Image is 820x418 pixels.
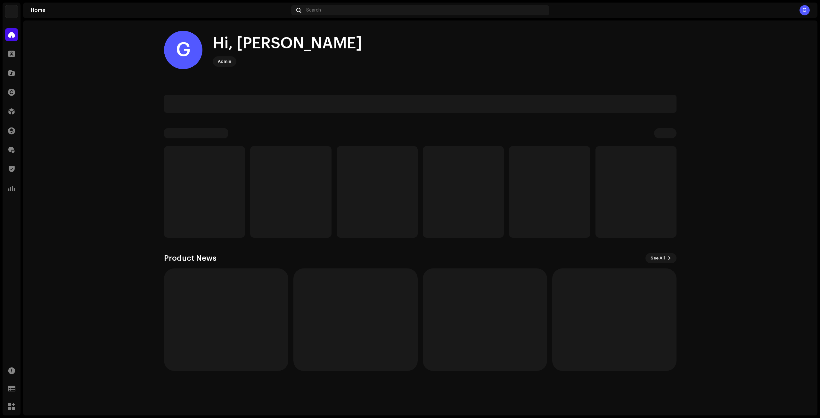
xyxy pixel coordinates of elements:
[31,8,289,13] div: Home
[5,5,18,18] img: bb549e82-3f54-41b5-8d74-ce06bd45c366
[799,5,810,15] div: G
[651,252,665,265] span: See All
[164,31,202,69] div: G
[164,253,217,263] h3: Product News
[213,33,362,54] div: Hi, [PERSON_NAME]
[306,8,321,13] span: Search
[645,253,676,263] button: See All
[218,58,231,65] div: Admin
